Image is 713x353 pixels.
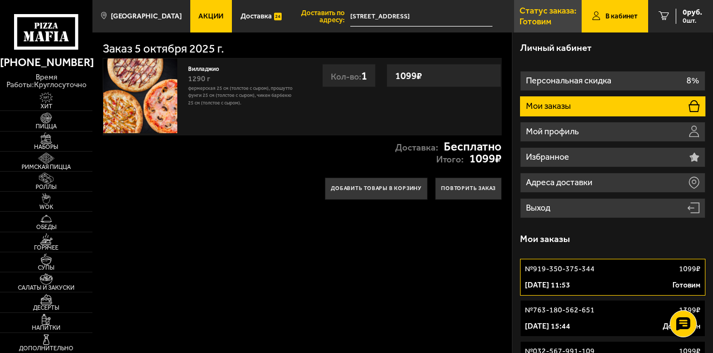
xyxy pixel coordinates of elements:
[361,69,367,82] span: 1
[350,6,493,27] input: Ваш адрес доставки
[687,76,699,85] p: 8%
[436,155,464,164] p: Итого:
[111,12,182,19] span: [GEOGRAPHIC_DATA]
[392,66,425,86] strong: 1099 ₽
[679,305,701,316] p: 1399 ₽
[188,74,210,83] span: 1290 г
[683,9,702,16] span: 0 руб.
[469,153,502,165] strong: 1099 ₽
[683,17,702,24] span: 0 шт.
[198,12,223,19] span: Акции
[519,17,551,26] p: Готовим
[322,64,376,87] div: Кол-во:
[525,280,570,291] p: [DATE] 11:53
[520,259,706,296] a: №919-350-375-3441099₽[DATE] 11:53Готовим
[519,6,576,15] p: Статус заказа:
[526,76,613,85] p: Персональная скидка
[526,178,594,187] p: Адреса доставки
[526,127,581,136] p: Мой профиль
[525,264,595,274] p: № 919-350-375-344
[103,43,224,55] h1: Заказ 5 октября 2025 г.
[663,321,701,332] p: Доставлен
[525,321,570,332] p: [DATE] 15:44
[520,43,591,53] h3: Личный кабинет
[290,9,350,23] span: Доставить по адресу:
[241,12,272,19] span: Доставка
[526,204,552,212] p: Выход
[520,300,706,337] a: №763-180-562-6511399₽[DATE] 15:44Доставлен
[188,85,297,107] p: Фермерская 25 см (толстое с сыром), Прошутто Фунги 25 см (толстое с сыром), Чикен Барбекю 25 см (...
[526,102,572,110] p: Мои заказы
[605,12,637,19] span: В кабинет
[525,305,595,316] p: № 763-180-562-651
[679,264,701,274] p: 1099 ₽
[395,143,438,152] p: Доставка:
[188,63,226,73] a: Вилладжио
[444,141,502,153] strong: Бесплатно
[520,234,570,244] h3: Мои заказы
[274,11,282,22] img: 15daf4d41897b9f0e9f617042186c801.svg
[526,153,571,161] p: Избранное
[435,178,502,200] button: Повторить заказ
[672,280,701,291] p: Готовим
[325,178,428,200] button: Добавить товары в корзину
